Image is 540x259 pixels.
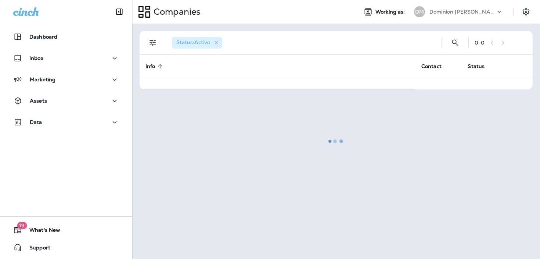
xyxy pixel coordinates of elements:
[29,55,43,61] p: Inbox
[7,93,125,108] button: Assets
[7,51,125,65] button: Inbox
[375,9,407,15] span: Working as:
[109,4,130,19] button: Collapse Sidebar
[151,6,201,17] p: Companies
[22,227,60,236] span: What's New
[7,240,125,255] button: Support
[30,119,42,125] p: Data
[429,9,496,15] p: Dominion [PERSON_NAME]
[414,6,425,17] div: DM
[30,98,47,104] p: Assets
[7,115,125,129] button: Data
[7,223,125,237] button: 19What's New
[7,29,125,44] button: Dashboard
[22,245,50,253] span: Support
[17,222,27,229] span: 19
[7,72,125,87] button: Marketing
[29,34,57,40] p: Dashboard
[30,77,55,82] p: Marketing
[519,5,533,18] button: Settings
